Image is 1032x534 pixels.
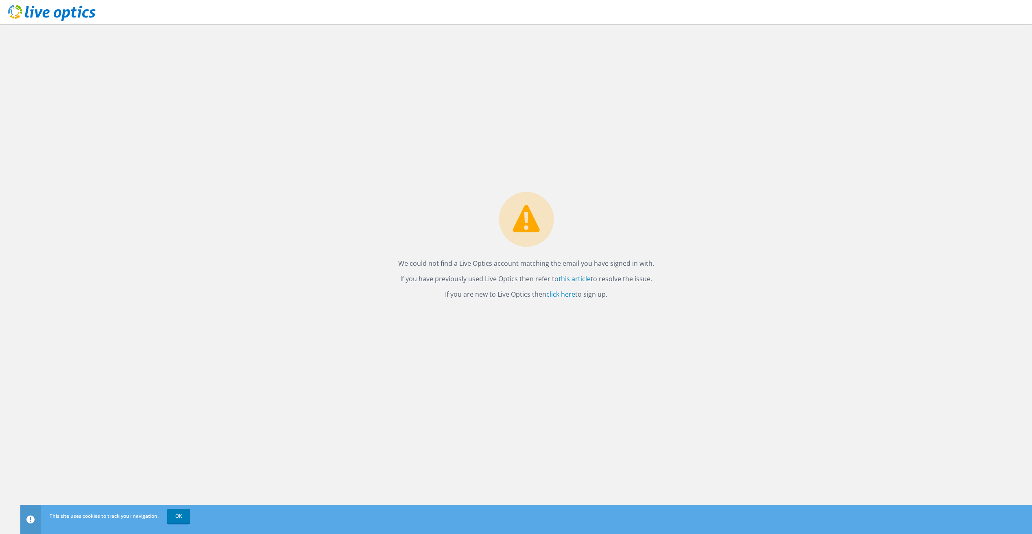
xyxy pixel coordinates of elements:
[398,289,654,300] p: If you are new to Live Optics then to sign up.
[50,512,159,519] span: This site uses cookies to track your navigation.
[167,509,190,523] a: OK
[546,290,575,299] a: click here
[398,273,654,284] p: If you have previously used Live Optics then refer to to resolve the issue.
[398,258,654,269] p: We could not find a Live Optics account matching the email you have signed in with.
[559,274,591,283] a: this article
